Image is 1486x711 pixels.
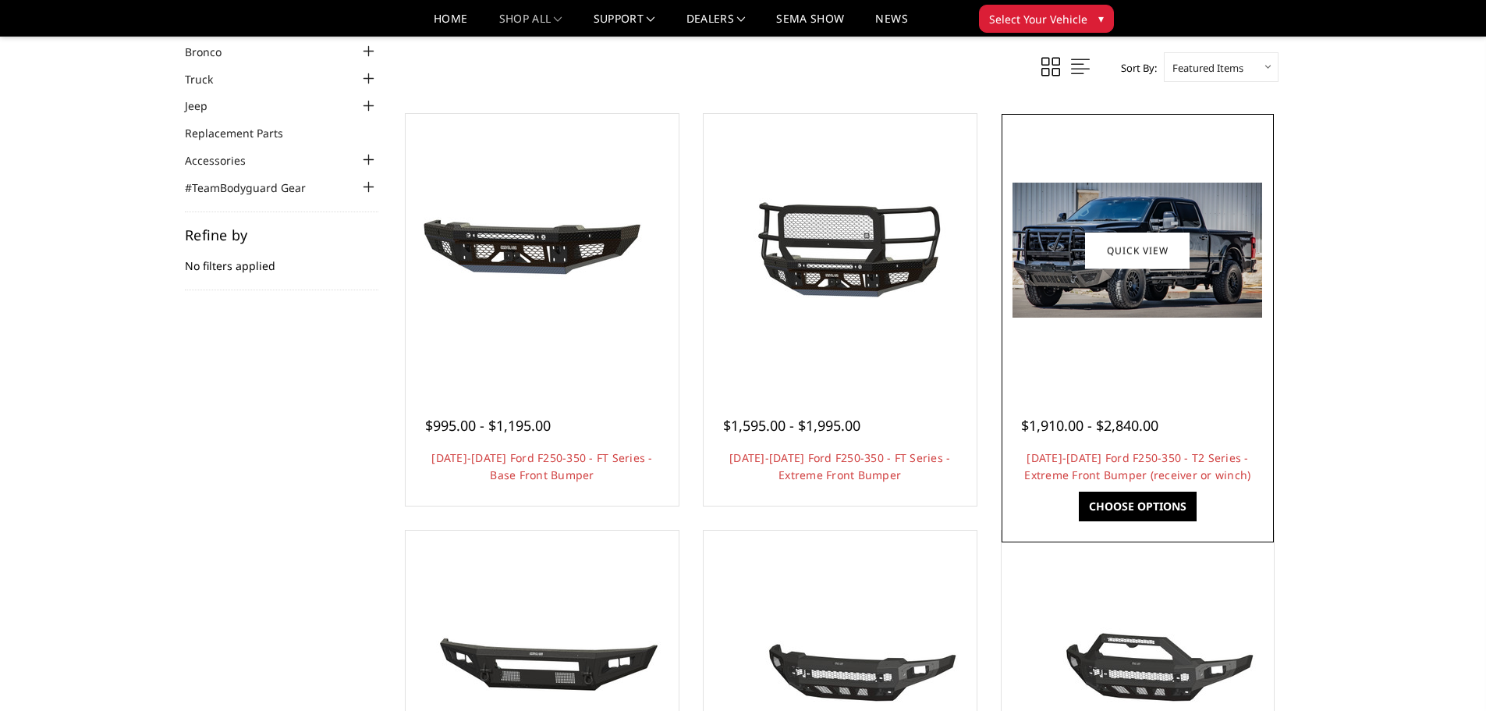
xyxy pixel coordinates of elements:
button: Select Your Vehicle [979,5,1114,33]
span: $1,910.00 - $2,840.00 [1021,416,1158,435]
a: [DATE]-[DATE] Ford F250-350 - T2 Series - Extreme Front Bumper (receiver or winch) [1024,450,1250,482]
div: No filters applied [185,228,378,290]
a: shop all [499,13,562,36]
h5: Refine by [185,228,378,242]
span: $1,595.00 - $1,995.00 [723,416,860,435]
img: 2023-2025 Ford F250-350 - FT Series - Base Front Bumper [417,192,667,309]
a: News [875,13,907,36]
a: Replacement Parts [185,125,303,141]
a: 2023-2025 Ford F250-350 - FT Series - Extreme Front Bumper 2023-2025 Ford F250-350 - FT Series - ... [708,118,973,383]
a: [DATE]-[DATE] Ford F250-350 - FT Series - Extreme Front Bumper [729,450,950,482]
a: Bronco [185,44,241,60]
a: Support [594,13,655,36]
a: Truck [185,71,232,87]
a: Quick view [1085,232,1190,268]
a: Choose Options [1079,492,1197,521]
img: 2023-2025 Ford F250-350 - T2 Series - Extreme Front Bumper (receiver or winch) [1013,183,1262,318]
span: ▾ [1098,10,1104,27]
a: Home [434,13,467,36]
a: [DATE]-[DATE] Ford F250-350 - FT Series - Base Front Bumper [431,450,652,482]
span: Select Your Vehicle [989,11,1087,27]
a: #TeamBodyguard Gear [185,180,325,196]
a: Jeep [185,98,227,114]
a: Dealers [686,13,746,36]
label: Sort By: [1112,56,1157,80]
iframe: Chat Widget [1408,636,1486,711]
a: SEMA Show [776,13,844,36]
a: 2023-2025 Ford F250-350 - T2 Series - Extreme Front Bumper (receiver or winch) 2023-2025 Ford F25... [1005,118,1271,383]
a: Accessories [185,152,265,169]
span: $995.00 - $1,195.00 [425,416,551,435]
a: 2023-2025 Ford F250-350 - FT Series - Base Front Bumper [410,118,675,383]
